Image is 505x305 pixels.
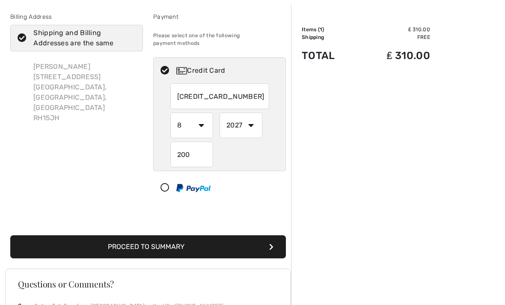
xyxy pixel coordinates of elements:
div: Shipping and Billing Addresses are the same [33,28,130,48]
div: [PERSON_NAME] [STREET_ADDRESS] [GEOGRAPHIC_DATA], [GEOGRAPHIC_DATA], [GEOGRAPHIC_DATA] RH15JH [27,55,143,130]
img: Credit Card [176,67,187,74]
td: ₤ 310.00 [357,41,430,70]
td: Shipping [302,33,357,41]
h3: Questions or Comments? [18,280,278,288]
div: Payment [153,12,286,21]
button: Proceed to Summary [10,235,286,258]
td: Items ( ) [302,26,357,33]
div: Credit Card [176,65,280,76]
td: Total [302,41,357,70]
td: Free [357,33,430,41]
img: PayPal [176,184,211,192]
div: Please select one of the following payment methods [153,25,286,54]
input: Card number [170,83,269,109]
td: ₤ 310.00 [357,26,430,33]
input: CVD [170,142,213,167]
span: 1 [320,27,322,33]
div: Billing Address [10,12,143,21]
